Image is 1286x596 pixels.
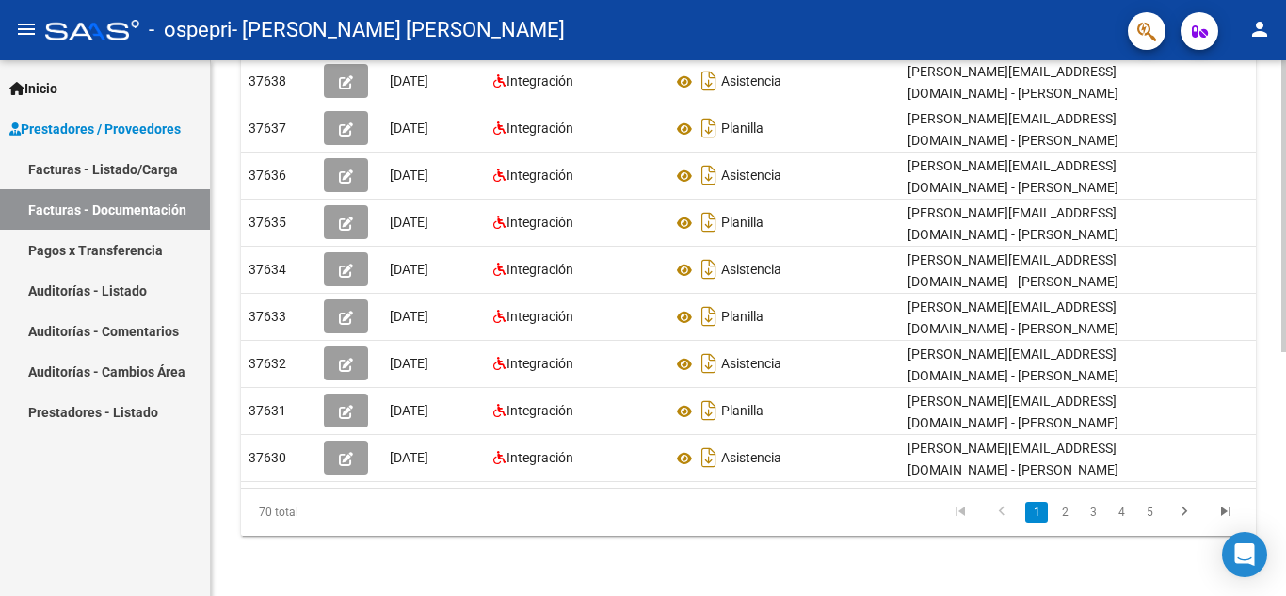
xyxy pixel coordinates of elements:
span: Integración [506,168,573,183]
span: 37638 [249,73,286,89]
span: - ospepri [149,9,232,51]
span: Planilla [721,310,764,325]
span: Integración [506,262,573,277]
span: [PERSON_NAME][EMAIL_ADDRESS][DOMAIN_NAME] - [PERSON_NAME] [908,252,1118,289]
span: [DATE] [390,356,428,371]
li: page 3 [1079,496,1107,528]
span: [DATE] [390,403,428,418]
div: 70 total [241,489,441,536]
span: Asistencia [721,357,781,372]
li: page 1 [1022,496,1051,528]
span: 37631 [249,403,286,418]
span: Integración [506,309,573,324]
i: Descargar documento [697,113,721,143]
span: Integración [506,121,573,136]
i: Descargar documento [697,254,721,284]
li: page 4 [1107,496,1135,528]
span: Integración [506,215,573,230]
span: Asistencia [721,263,781,278]
i: Descargar documento [697,301,721,331]
span: [PERSON_NAME][EMAIL_ADDRESS][DOMAIN_NAME] - [PERSON_NAME] [908,158,1118,195]
span: 37630 [249,450,286,465]
a: go to last page [1208,502,1244,523]
span: Integración [506,450,573,465]
span: 37632 [249,356,286,371]
a: 4 [1110,502,1133,523]
span: 37634 [249,262,286,277]
span: - [PERSON_NAME] [PERSON_NAME] [232,9,565,51]
span: 37636 [249,168,286,183]
span: Planilla [721,216,764,231]
i: Descargar documento [697,207,721,237]
span: Inicio [9,78,57,99]
span: [DATE] [390,121,428,136]
span: Integración [506,403,573,418]
div: Open Intercom Messenger [1222,532,1267,577]
span: Planilla [721,121,764,137]
span: [DATE] [390,215,428,230]
a: go to first page [942,502,978,523]
i: Descargar documento [697,443,721,473]
i: Descargar documento [697,160,721,190]
span: 37633 [249,309,286,324]
i: Descargar documento [697,66,721,96]
mat-icon: menu [15,18,38,40]
span: Integración [506,73,573,89]
span: Asistencia [721,451,781,466]
a: 2 [1053,502,1076,523]
span: Asistencia [721,169,781,184]
li: page 2 [1051,496,1079,528]
span: [PERSON_NAME][EMAIL_ADDRESS][DOMAIN_NAME] - [PERSON_NAME] [908,346,1118,383]
span: Planilla [721,404,764,419]
span: [PERSON_NAME][EMAIL_ADDRESS][DOMAIN_NAME] - [PERSON_NAME] [908,64,1118,101]
a: 5 [1138,502,1161,523]
span: [PERSON_NAME][EMAIL_ADDRESS][DOMAIN_NAME] - [PERSON_NAME] [908,111,1118,148]
span: [PERSON_NAME][EMAIL_ADDRESS][DOMAIN_NAME] - [PERSON_NAME] [908,441,1118,477]
span: [DATE] [390,309,428,324]
a: go to previous page [984,502,1020,523]
span: [PERSON_NAME][EMAIL_ADDRESS][DOMAIN_NAME] - [PERSON_NAME] [908,299,1118,336]
span: [DATE] [390,262,428,277]
span: Asistencia [721,74,781,89]
span: [DATE] [390,450,428,465]
span: 37635 [249,215,286,230]
span: Integración [506,356,573,371]
a: go to next page [1166,502,1202,523]
span: [DATE] [390,73,428,89]
span: 37637 [249,121,286,136]
a: 3 [1082,502,1104,523]
span: [PERSON_NAME][EMAIL_ADDRESS][DOMAIN_NAME] - [PERSON_NAME] [908,205,1118,242]
mat-icon: person [1248,18,1271,40]
span: [DATE] [390,168,428,183]
a: 1 [1025,502,1048,523]
i: Descargar documento [697,348,721,379]
li: page 5 [1135,496,1164,528]
span: Prestadores / Proveedores [9,119,181,139]
span: [PERSON_NAME][EMAIL_ADDRESS][DOMAIN_NAME] - [PERSON_NAME] [908,394,1118,430]
i: Descargar documento [697,395,721,426]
